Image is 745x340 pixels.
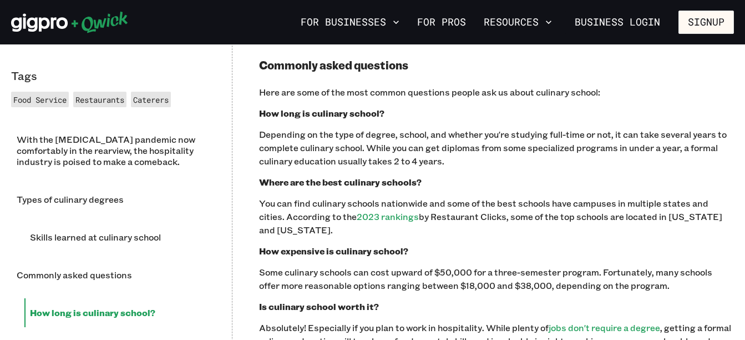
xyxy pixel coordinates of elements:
[11,185,205,214] li: Types of culinary degrees
[11,69,205,83] p: Tags
[133,94,169,105] span: Caterers
[357,211,419,222] a: 2023 rankings
[479,13,556,32] button: Resources
[259,86,734,99] p: Here are some of the most common questions people ask us about culinary school:
[565,11,670,34] a: Business Login
[296,13,404,32] button: For Businesses
[259,128,734,168] p: Depending on the type of degree, school, and whether you're studying full-time or not, it can tak...
[11,261,205,289] li: Commonly asked questions
[259,176,422,188] b: Where are the best culinary schools?
[259,197,734,237] p: You can find culinary schools nationwide and some of the best schools have campuses in multiple s...
[24,223,205,252] li: Skills learned at culinary school
[259,58,408,72] b: Commonly asked questions
[24,298,205,327] li: How long is culinary school?
[11,125,205,176] li: With the [MEDICAL_DATA] pandemic now comfortably in the rearview, the hospitality industry is poi...
[259,245,408,257] b: How expensive is culinary school?
[259,301,379,312] b: Is culinary school worth it?
[678,11,734,34] button: Signup
[549,322,660,333] a: jobs don't require a degree
[75,94,124,105] span: Restaurants
[259,266,734,292] p: Some culinary schools can cost upward of $50,000 for a three-semester program. Fortunately, many ...
[413,13,470,32] a: For Pros
[259,107,384,119] b: How long is culinary school?
[13,94,67,105] span: Food Service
